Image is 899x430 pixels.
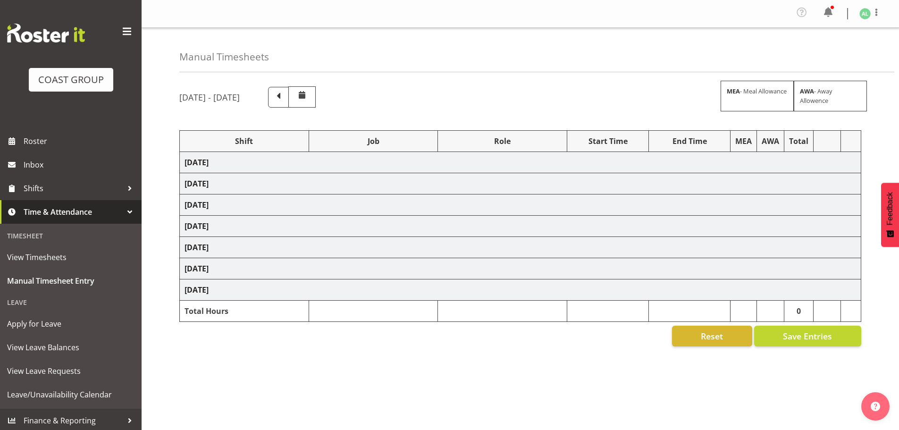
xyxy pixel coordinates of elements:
span: Apply for Leave [7,317,134,331]
button: Reset [672,326,752,346]
div: - Meal Allowance [721,81,794,111]
strong: AWA [800,87,814,95]
span: Inbox [24,158,137,172]
td: [DATE] [180,279,861,301]
span: Feedback [886,192,894,225]
h4: Manual Timesheets [179,51,269,62]
div: End Time [654,135,725,147]
span: Finance & Reporting [24,413,123,428]
div: Shift [185,135,304,147]
button: Feedback - Show survey [881,183,899,247]
span: Time & Attendance [24,205,123,219]
div: MEA [735,135,752,147]
span: Save Entries [783,330,832,342]
td: 0 [784,301,814,322]
a: View Timesheets [2,245,139,269]
span: Shifts [24,181,123,195]
div: Timesheet [2,226,139,245]
span: View Leave Balances [7,340,134,354]
a: Apply for Leave [2,312,139,336]
div: Leave [2,293,139,312]
a: View Leave Balances [2,336,139,359]
a: View Leave Requests [2,359,139,383]
strong: MEA [727,87,740,95]
td: [DATE] [180,173,861,194]
a: Leave/Unavailability Calendar [2,383,139,406]
h5: [DATE] - [DATE] [179,92,240,102]
span: View Leave Requests [7,364,134,378]
td: [DATE] [180,152,861,173]
a: Manual Timesheet Entry [2,269,139,293]
div: - Away Allowence [794,81,867,111]
div: Start Time [572,135,644,147]
div: Job [314,135,433,147]
div: AWA [762,135,779,147]
span: Leave/Unavailability Calendar [7,388,134,402]
div: Role [443,135,562,147]
img: help-xxl-2.png [871,402,880,411]
td: [DATE] [180,216,861,237]
div: COAST GROUP [38,73,104,87]
span: Roster [24,134,137,148]
span: Manual Timesheet Entry [7,274,134,288]
span: View Timesheets [7,250,134,264]
td: [DATE] [180,237,861,258]
img: annie-lister1125.jpg [859,8,871,19]
button: Save Entries [754,326,861,346]
td: Total Hours [180,301,309,322]
img: Rosterit website logo [7,24,85,42]
td: [DATE] [180,258,861,279]
td: [DATE] [180,194,861,216]
div: Total [789,135,808,147]
span: Reset [701,330,723,342]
